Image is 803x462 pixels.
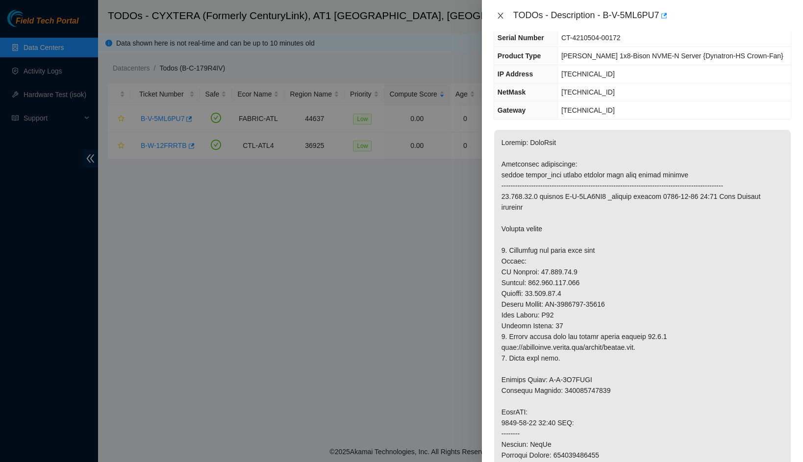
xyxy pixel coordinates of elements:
span: [TECHNICAL_ID] [561,106,615,114]
span: [TECHNICAL_ID] [561,70,615,78]
span: Product Type [498,52,541,60]
span: close [497,12,504,20]
span: IP Address [498,70,533,78]
span: Serial Number [498,34,544,42]
span: NetMask [498,88,526,96]
span: CT-4210504-00172 [561,34,621,42]
button: Close [494,11,507,21]
span: Gateway [498,106,526,114]
span: [PERSON_NAME] 1x8-Bison NVME-N Server {Dynatron-HS Crown-Fan} [561,52,783,60]
span: [TECHNICAL_ID] [561,88,615,96]
div: TODOs - Description - B-V-5ML6PU7 [513,8,791,24]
